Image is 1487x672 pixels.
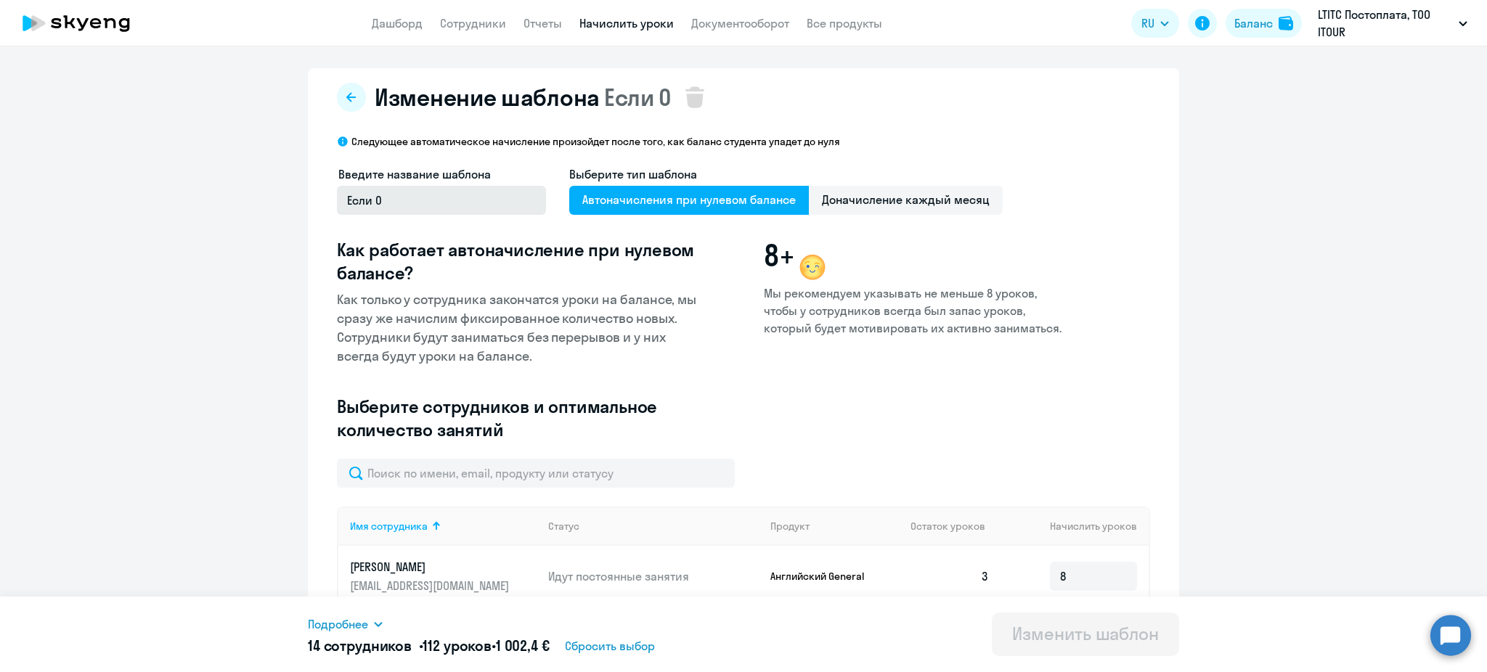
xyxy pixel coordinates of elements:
h3: Как работает автоначисление при нулевом балансе? [337,238,704,284]
a: Дашборд [372,16,423,30]
div: Продукт [770,520,900,533]
div: Имя сотрудника [350,520,428,533]
span: RU [1141,15,1154,32]
p: LTITC Постоплата, ТОО ITOUR [1318,6,1453,41]
div: Изменить шаблон [1012,622,1159,645]
a: Сотрудники [440,16,506,30]
span: Автоначисления при нулевом балансе [569,186,809,215]
div: Статус [548,520,579,533]
a: Документооборот [691,16,789,30]
p: Как только у сотрудника закончатся уроки на балансе, мы сразу же начислим фиксированное количеств... [337,290,704,366]
span: 112 уроков [423,636,492,655]
img: balance [1279,16,1293,30]
span: 8+ [764,238,794,273]
input: Без названия [337,186,546,215]
a: Все продукты [807,16,882,30]
div: Продукт [770,520,810,533]
button: Изменить шаблон [992,612,1179,656]
div: Остаток уроков [910,520,1001,533]
a: Начислить уроки [579,16,674,30]
h4: Выберите тип шаблона [569,165,1003,183]
span: 1 002,4 € [496,636,550,655]
p: Следующее автоматическое начисление произойдет после того, как баланс студента упадет до нуля [351,135,840,148]
button: LTITC Постоплата, ТОО ITOUR [1311,6,1475,41]
span: Остаток уроков [910,520,985,533]
input: Поиск по имени, email, продукту или статусу [337,459,735,488]
a: [PERSON_NAME][EMAIL_ADDRESS][DOMAIN_NAME] [350,559,537,594]
p: Идут постоянные занятия [548,568,759,584]
th: Начислить уроков [1001,507,1149,546]
button: Балансbalance [1226,9,1302,38]
h5: 14 сотрудников • • [308,636,549,656]
span: Подробнее [308,615,368,633]
p: Английский General [770,570,879,583]
img: wink [795,250,830,284]
a: Отчеты [523,16,562,30]
p: [EMAIL_ADDRESS][DOMAIN_NAME] [350,578,513,594]
div: Статус [548,520,759,533]
span: Доначисление каждый месяц [809,186,1003,215]
div: Имя сотрудника [350,520,537,533]
h3: Выберите сотрудников и оптимальное количество занятий [337,395,704,441]
span: Если 0 [604,83,672,112]
button: RU [1131,9,1179,38]
span: Сбросить выбор [565,637,655,655]
span: Введите название шаблона [338,167,491,181]
p: [PERSON_NAME] [350,559,513,575]
div: Баланс [1234,15,1273,32]
span: Изменение шаблона [375,83,600,112]
td: 3 [899,546,1001,607]
p: Мы рекомендуем указывать не меньше 8 уроков, чтобы у сотрудников всегда был запас уроков, который... [764,284,1063,337]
